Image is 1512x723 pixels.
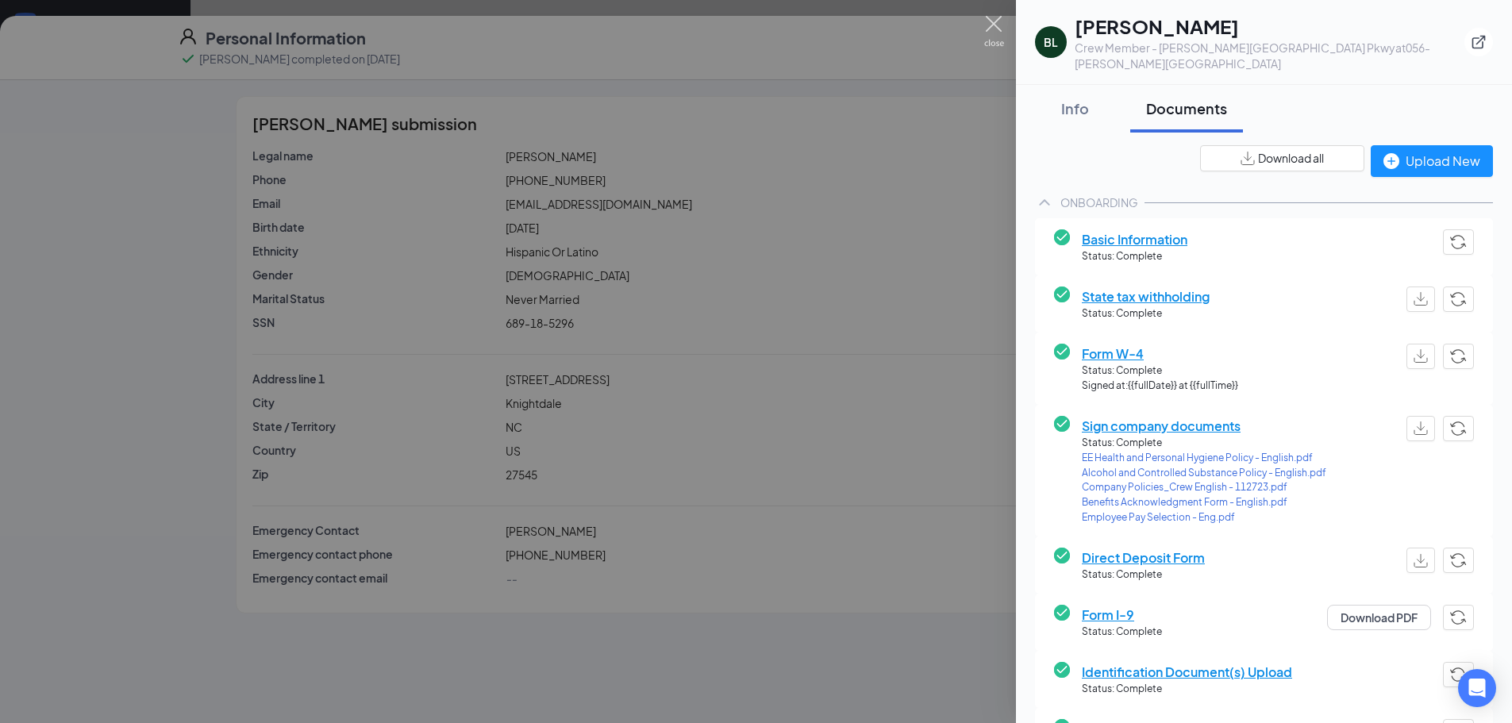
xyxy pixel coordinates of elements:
button: Upload New [1371,145,1493,177]
h1: [PERSON_NAME] [1075,13,1464,40]
span: Status: Complete [1082,363,1238,379]
div: Crew Member - [PERSON_NAME][GEOGRAPHIC_DATA] Pkwy at 056-[PERSON_NAME][GEOGRAPHIC_DATA] [1075,40,1464,71]
a: EE Health and Personal Hygiene Policy - English.pdf [1082,451,1326,466]
svg: ChevronUp [1035,193,1054,212]
div: ONBOARDING [1060,194,1138,210]
div: BL [1044,34,1058,50]
a: Company Policies_Crew English - 112723.pdf [1082,480,1326,495]
span: State tax withholding [1082,287,1210,306]
span: Form I-9 [1082,605,1162,625]
span: Signed at: {{fullDate}} at {{fullTime}} [1082,379,1238,394]
span: Status: Complete [1082,249,1187,264]
div: Upload New [1383,151,1480,171]
span: Status: Complete [1082,625,1162,640]
button: ExternalLink [1464,28,1493,56]
span: Status: Complete [1082,436,1326,451]
button: Download PDF [1327,605,1431,630]
span: Status: Complete [1082,567,1205,583]
button: Download all [1200,145,1364,171]
span: Basic Information [1082,229,1187,249]
span: Sign company documents [1082,416,1326,436]
span: Identification Document(s) Upload [1082,662,1292,682]
div: Open Intercom Messenger [1458,669,1496,707]
svg: ExternalLink [1471,34,1487,50]
div: Documents [1146,98,1227,118]
a: Alcohol and Controlled Substance Policy - English.pdf [1082,466,1326,481]
span: Form W-4 [1082,344,1238,363]
a: Employee Pay Selection - Eng.pdf [1082,510,1326,525]
span: Status: Complete [1082,682,1292,697]
span: Direct Deposit Form [1082,548,1205,567]
div: Info [1051,98,1098,118]
span: Download all [1258,150,1324,167]
span: Status: Complete [1082,306,1210,321]
a: Benefits Acknowledgment Form - English.pdf [1082,495,1326,510]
